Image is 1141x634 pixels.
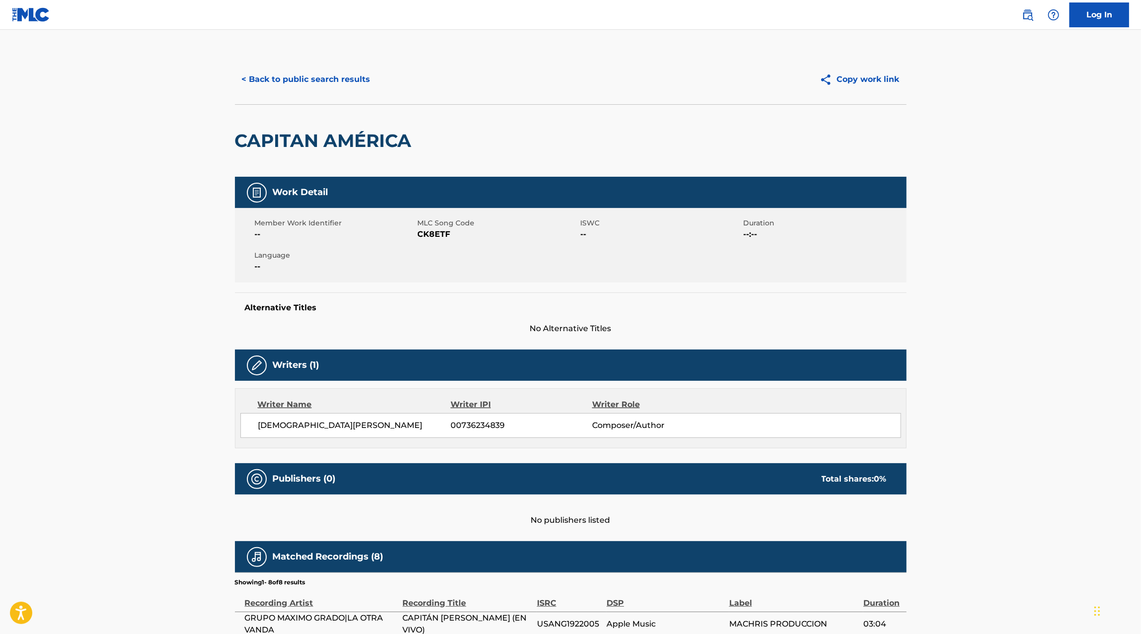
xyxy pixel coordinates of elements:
[813,67,907,92] button: Copy work link
[403,587,532,609] div: Recording Title
[1091,586,1141,634] div: Widget de chat
[607,587,724,609] div: DSP
[1018,5,1038,25] a: Public Search
[255,218,415,228] span: Member Work Identifier
[251,187,263,199] img: Work Detail
[863,618,901,630] span: 03:04
[744,228,904,240] span: --:--
[255,261,415,273] span: --
[273,359,319,371] h5: Writers (1)
[451,420,592,431] span: 00736234839
[251,551,263,563] img: Matched Recordings
[12,7,50,22] img: MLC Logo
[251,473,263,485] img: Publishers
[273,187,328,198] h5: Work Detail
[273,473,336,485] h5: Publishers (0)
[235,130,417,152] h2: CAPITAN AMÉRICA
[418,218,578,228] span: MLC Song Code
[537,618,602,630] span: USANG1922005
[1094,596,1100,626] div: Arrastrar
[255,228,415,240] span: --
[235,578,305,587] p: Showing 1 - 8 of 8 results
[592,399,721,411] div: Writer Role
[418,228,578,240] span: CK8ETF
[235,67,378,92] button: < Back to public search results
[1069,2,1129,27] a: Log In
[820,73,837,86] img: Copy work link
[258,420,451,431] span: [DEMOGRAPHIC_DATA][PERSON_NAME]
[581,228,741,240] span: --
[863,587,901,609] div: Duration
[235,494,907,526] div: No publishers listed
[537,587,602,609] div: ISRC
[245,303,897,313] h5: Alternative Titles
[451,399,592,411] div: Writer IPI
[581,218,741,228] span: ISWC
[874,474,887,484] span: 0 %
[729,587,858,609] div: Label
[255,250,415,261] span: Language
[744,218,904,228] span: Duration
[607,618,724,630] span: Apple Music
[592,420,721,431] span: Composer/Author
[258,399,451,411] div: Writer Name
[251,359,263,371] img: Writers
[1022,9,1034,21] img: search
[729,618,858,630] span: MACHRIS PRODUCCION
[235,323,907,335] span: No Alternative Titles
[245,587,398,609] div: Recording Artist
[1091,586,1141,634] iframe: Chat Widget
[1048,9,1060,21] img: help
[822,473,887,485] div: Total shares:
[273,551,383,563] h5: Matched Recordings (8)
[1044,5,1064,25] div: Help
